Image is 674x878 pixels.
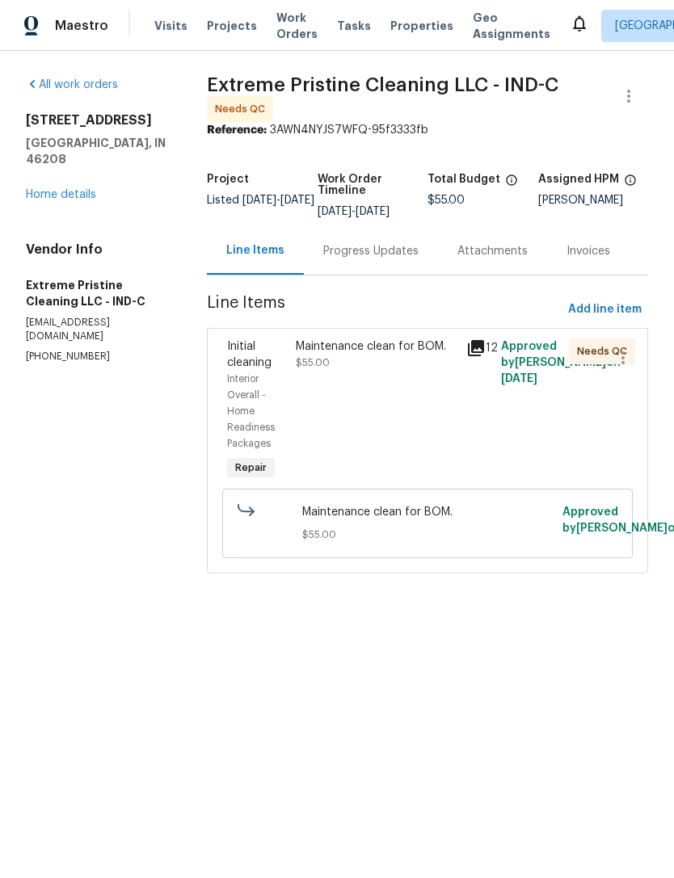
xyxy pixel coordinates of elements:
h5: Work Order Timeline [318,174,428,196]
div: 12 [466,338,491,358]
b: Reference: [207,124,267,136]
h5: Assigned HPM [538,174,619,185]
h5: Project [207,174,249,185]
span: Maestro [55,18,108,34]
span: The hpm assigned to this work order. [624,174,637,195]
a: All work orders [26,79,118,90]
span: $55.00 [428,195,465,206]
span: $55.00 [302,527,552,543]
h4: Vendor Info [26,242,168,258]
h5: Extreme Pristine Cleaning LLC - IND-C [26,277,168,309]
span: Geo Assignments [473,10,550,42]
span: Initial cleaning [227,341,272,368]
span: Properties [390,18,453,34]
h5: [GEOGRAPHIC_DATA], IN 46208 [26,135,168,167]
div: Invoices [567,243,610,259]
h5: Total Budget [428,174,500,185]
span: Listed [207,195,314,206]
span: Add line item [568,300,642,320]
div: Line Items [226,242,284,258]
span: [DATE] [501,373,537,384]
span: $55.00 [296,358,330,368]
span: Tasks [337,20,371,32]
span: [DATE] [356,206,390,217]
div: Attachments [457,243,528,259]
span: Needs QC [215,101,272,117]
p: [EMAIL_ADDRESS][DOMAIN_NAME] [26,316,168,343]
div: Maintenance clean for BOM. [296,338,457,355]
span: Needs QC [577,343,634,359]
span: Repair [229,460,273,476]
span: Projects [207,18,257,34]
span: - [318,206,390,217]
span: Maintenance clean for BOM. [302,504,552,520]
span: Interior Overall - Home Readiness Packages [227,374,275,448]
div: 3AWN4NYJS7WFQ-95f3333fb [207,122,648,138]
span: [DATE] [280,195,314,206]
span: [DATE] [318,206,352,217]
span: - [242,195,314,206]
span: The total cost of line items that have been proposed by Opendoor. This sum includes line items th... [505,174,518,195]
a: Home details [26,189,96,200]
span: Line Items [207,295,562,325]
h2: [STREET_ADDRESS] [26,112,168,128]
span: [DATE] [242,195,276,206]
button: Add line item [562,295,648,325]
span: Approved by [PERSON_NAME] on [501,341,621,384]
span: Extreme Pristine Cleaning LLC - IND-C [207,75,558,95]
div: [PERSON_NAME] [538,195,648,206]
p: [PHONE_NUMBER] [26,350,168,363]
span: Visits [154,18,187,34]
div: Progress Updates [323,243,419,259]
span: Work Orders [276,10,318,42]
